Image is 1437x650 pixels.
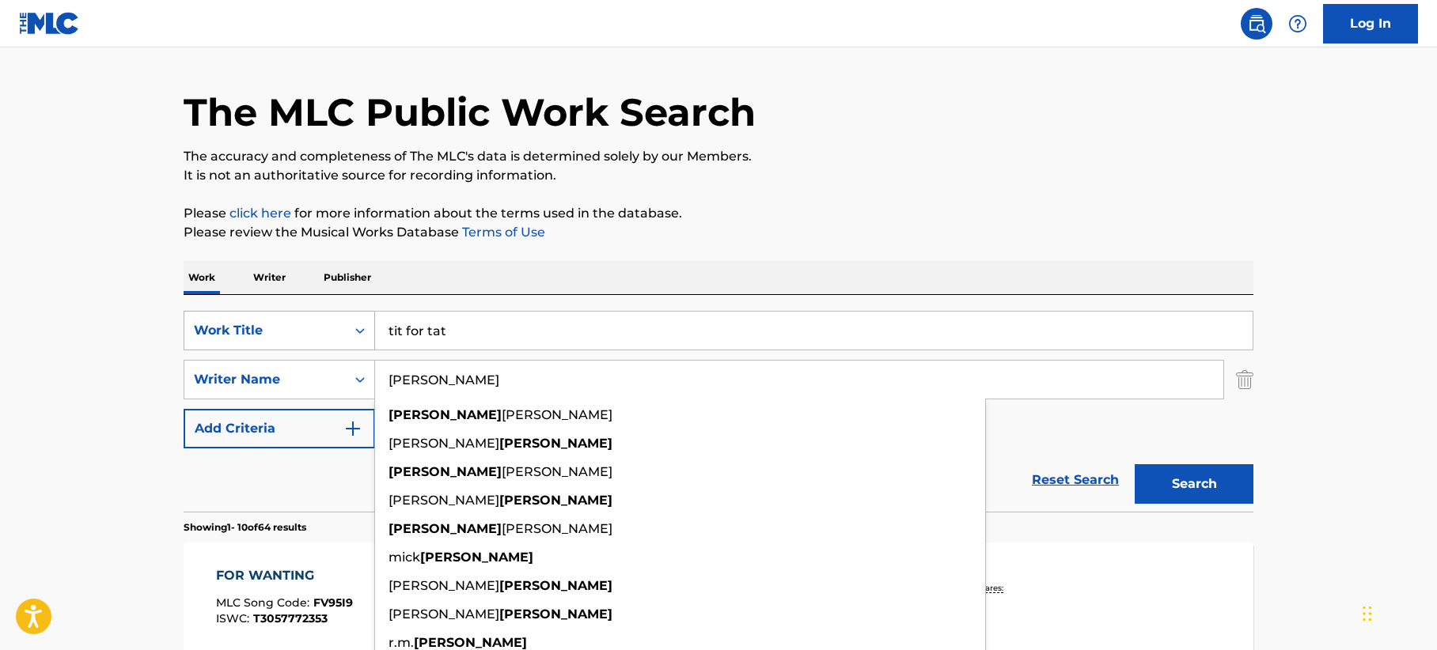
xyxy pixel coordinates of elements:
a: click here [229,206,291,221]
a: Reset Search [1024,463,1127,497]
span: ISWC : [216,611,253,625]
strong: [PERSON_NAME] [499,607,612,622]
span: [PERSON_NAME] [502,464,612,479]
span: [PERSON_NAME] [389,607,499,622]
img: Delete Criterion [1236,360,1253,399]
iframe: Chat Widget [1358,574,1437,650]
strong: [PERSON_NAME] [389,464,502,479]
a: Log In [1323,4,1418,43]
div: FOR WANTING [216,566,353,585]
strong: [PERSON_NAME] [414,635,527,650]
p: Work [184,261,220,294]
a: Terms of Use [459,225,545,240]
span: [PERSON_NAME] [389,493,499,508]
strong: [PERSON_NAME] [389,521,502,536]
strong: [PERSON_NAME] [389,407,502,422]
h1: The MLC Public Work Search [184,89,756,136]
button: Search [1135,464,1253,504]
span: mick [389,550,420,565]
p: Publisher [319,261,376,294]
button: Add Criteria [184,409,375,448]
span: [PERSON_NAME] [502,521,612,536]
p: Please for more information about the terms used in the database. [184,204,1253,223]
div: Help [1282,8,1314,40]
p: It is not an authoritative source for recording information. [184,166,1253,185]
img: MLC Logo [19,12,80,35]
span: [PERSON_NAME] [389,436,499,451]
div: Drag [1363,590,1372,637]
p: Writer [248,261,290,294]
span: r.m. [389,635,414,650]
a: Public Search [1241,8,1272,40]
p: Showing 1 - 10 of 64 results [184,520,306,535]
img: search [1247,14,1266,33]
strong: [PERSON_NAME] [499,493,612,508]
strong: [PERSON_NAME] [499,436,612,451]
p: Please review the Musical Works Database [184,223,1253,242]
div: Work Title [194,321,336,340]
div: Writer Name [194,370,336,389]
img: help [1288,14,1307,33]
span: [PERSON_NAME] [389,578,499,593]
span: MLC Song Code : [216,595,313,610]
img: 9d2ae6d4665cec9f34b9.svg [343,419,362,438]
form: Search Form [184,311,1253,512]
strong: [PERSON_NAME] [420,550,533,565]
p: The accuracy and completeness of The MLC's data is determined solely by our Members. [184,147,1253,166]
span: [PERSON_NAME] [502,407,612,422]
span: FV95I9 [313,595,353,610]
strong: [PERSON_NAME] [499,578,612,593]
span: T3057772353 [253,611,328,625]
